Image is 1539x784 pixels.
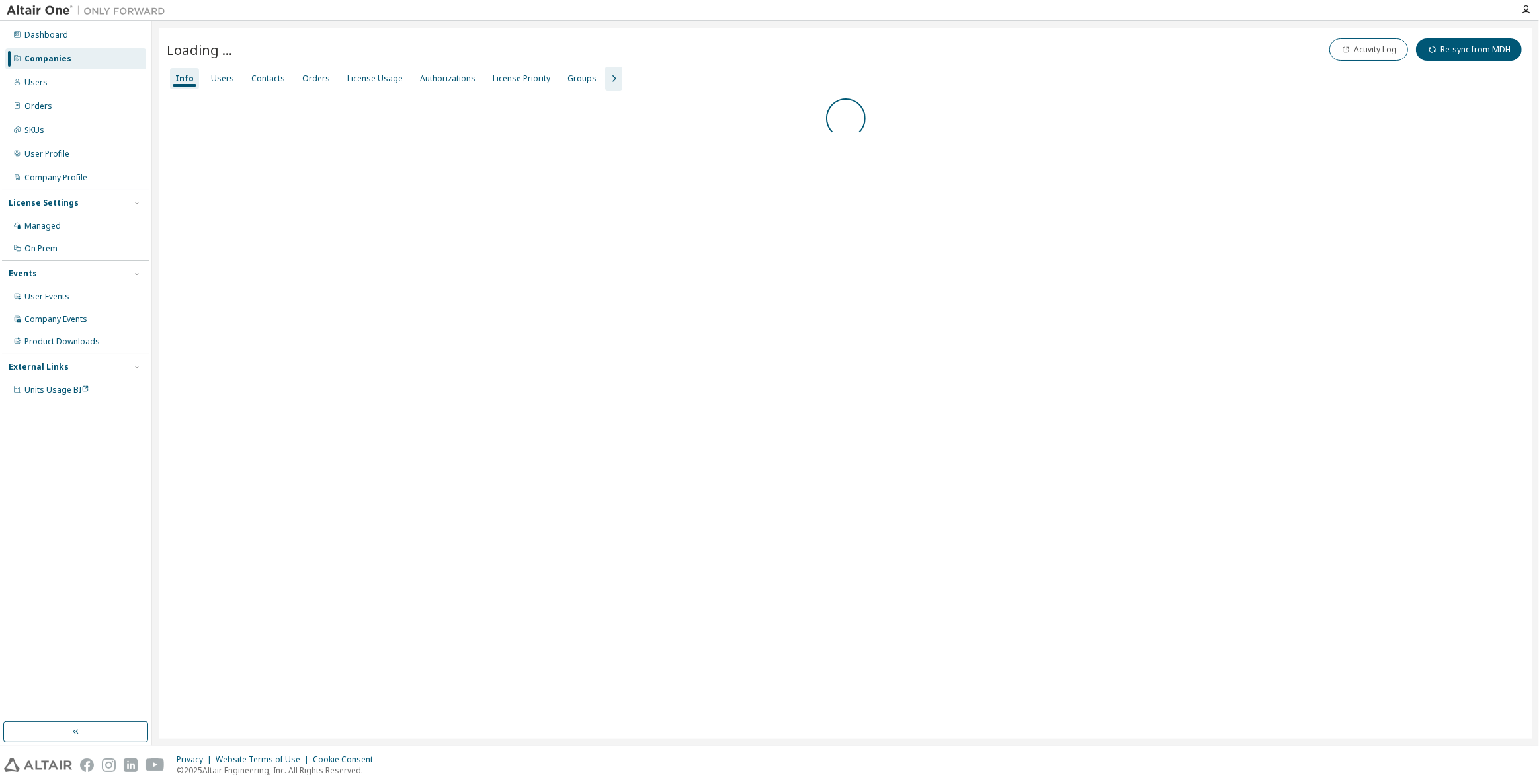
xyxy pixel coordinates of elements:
[9,268,37,279] div: Events
[302,73,330,84] div: Orders
[216,754,313,765] div: Website Terms of Use
[24,54,71,64] div: Companies
[175,73,194,84] div: Info
[24,125,44,136] div: SKUs
[313,754,381,765] div: Cookie Consent
[9,198,79,208] div: License Settings
[24,149,69,159] div: User Profile
[24,336,100,347] div: Product Downloads
[251,73,285,84] div: Contacts
[1416,38,1522,61] button: Re-sync from MDH
[347,73,403,84] div: License Usage
[4,758,72,772] img: altair_logo.svg
[24,173,87,183] div: Company Profile
[211,73,234,84] div: Users
[177,765,381,776] p: © 2025 Altair Engineering, Inc. All Rights Reserved.
[24,243,58,254] div: On Prem
[167,40,232,59] span: Loading ...
[7,4,172,17] img: Altair One
[9,362,69,372] div: External Links
[493,73,550,84] div: License Priority
[24,384,89,395] span: Units Usage BI
[24,77,48,88] div: Users
[24,314,87,325] div: Company Events
[24,101,52,112] div: Orders
[420,73,476,84] div: Authorizations
[567,73,597,84] div: Groups
[1329,38,1408,61] button: Activity Log
[102,758,116,772] img: instagram.svg
[80,758,94,772] img: facebook.svg
[177,754,216,765] div: Privacy
[24,292,69,302] div: User Events
[24,221,61,231] div: Managed
[24,30,68,40] div: Dashboard
[124,758,138,772] img: linkedin.svg
[146,758,165,772] img: youtube.svg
